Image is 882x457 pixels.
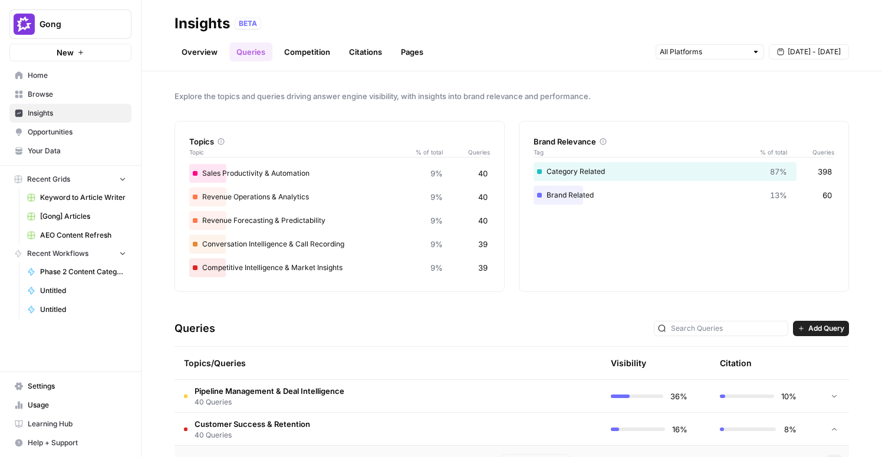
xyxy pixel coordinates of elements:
a: Competition [277,42,337,61]
span: Recent Grids [27,174,70,185]
span: Gong [40,18,111,30]
button: Recent Grids [9,170,131,188]
span: 36% [670,390,687,402]
span: 13% [770,189,787,201]
span: Usage [28,400,126,410]
span: Settings [28,381,126,392]
a: Settings [9,377,131,396]
span: 40 [478,167,488,179]
span: Help + Support [28,438,126,448]
a: Citations [342,42,389,61]
a: Pages [394,42,430,61]
span: Untitled [40,304,126,315]
button: New [9,44,131,61]
span: Opportunities [28,127,126,137]
a: Home [9,66,131,85]
a: Queries [229,42,272,61]
span: Customer Success & Retention [195,418,310,430]
span: Keyword to Article Writer [40,192,126,203]
span: Browse [28,89,126,100]
span: Add Query [808,323,844,334]
span: Insights [28,108,126,119]
span: 39 [478,262,488,274]
div: Competitive Intelligence & Market Insights [189,258,490,277]
div: BETA [235,18,261,29]
div: Topics/Queries [184,347,480,379]
a: Your Data [9,142,131,160]
a: Opportunities [9,123,131,142]
span: AEO Content Refresh [40,230,126,241]
div: Visibility [611,357,646,369]
span: Queries [787,147,834,157]
input: All Platforms [660,46,747,58]
span: Pipeline Management & Deal Intelligence [195,385,344,397]
a: Learning Hub [9,415,131,433]
a: Usage [9,396,131,415]
button: Help + Support [9,433,131,452]
a: Overview [175,42,225,61]
span: 9% [430,262,443,274]
button: Recent Workflows [9,245,131,262]
div: Citation [720,347,752,379]
div: Brand Relevance [534,136,834,147]
div: Conversation Intelligence & Call Recording [189,235,490,254]
div: Sales Productivity & Automation [189,164,490,183]
span: 39 [478,238,488,250]
span: % of total [407,147,443,157]
span: Topic [189,147,407,157]
span: 40 [478,215,488,226]
span: Queries [443,147,490,157]
span: Explore the topics and queries driving answer engine visibility, with insights into brand relevan... [175,90,849,102]
span: Home [28,70,126,81]
span: 40 Queries [195,430,310,440]
a: Untitled [22,300,131,319]
div: Revenue Forecasting & Predictability [189,211,490,230]
span: Recent Workflows [27,248,88,259]
span: 16% [672,423,687,435]
a: [Gong] Articles [22,207,131,226]
a: Untitled [22,281,131,300]
span: 87% [770,166,787,177]
span: 9% [430,238,443,250]
span: Your Data [28,146,126,156]
span: 40 Queries [195,397,344,407]
span: Learning Hub [28,419,126,429]
span: 10% [781,390,797,402]
button: Add Query [793,321,849,336]
span: 40 [478,191,488,203]
div: Topics [189,136,490,147]
div: Category Related [534,162,834,181]
a: Keyword to Article Writer [22,188,131,207]
span: Tag [534,147,752,157]
button: Workspace: Gong [9,9,131,39]
a: Insights [9,104,131,123]
span: 9% [430,215,443,226]
input: Search Queries [671,323,784,334]
div: Insights [175,14,230,33]
span: Phase 2 Content Categorizer [40,267,126,277]
span: Untitled [40,285,126,296]
div: Brand Related [534,186,834,205]
span: % of total [752,147,787,157]
div: Revenue Operations & Analytics [189,188,490,206]
a: Phase 2 Content Categorizer [22,262,131,281]
span: 8% [783,423,797,435]
span: 60 [822,189,832,201]
h3: Queries [175,320,215,337]
img: Gong Logo [14,14,35,35]
a: Browse [9,85,131,104]
span: 398 [818,166,832,177]
span: [DATE] - [DATE] [788,47,841,57]
span: [Gong] Articles [40,211,126,222]
span: New [57,47,74,58]
a: AEO Content Refresh [22,226,131,245]
span: 9% [430,191,443,203]
span: 9% [430,167,443,179]
button: [DATE] - [DATE] [769,44,849,60]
